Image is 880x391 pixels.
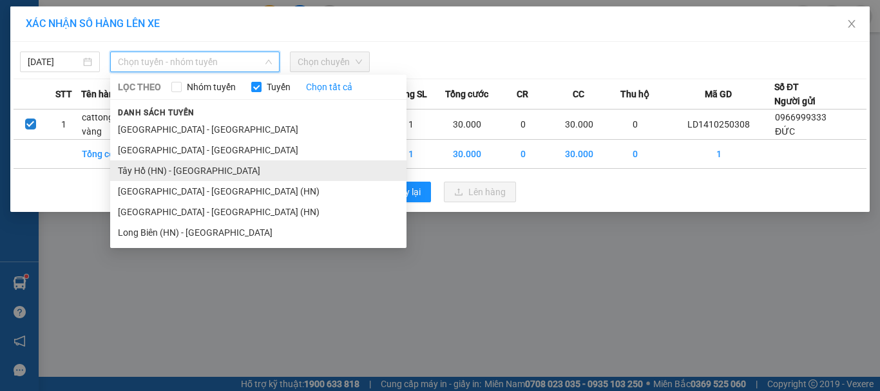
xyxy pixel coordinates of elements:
[664,140,774,169] td: 1
[28,55,81,69] input: 14/10/2025
[495,110,551,140] td: 0
[306,80,352,94] a: Chọn tất cả
[775,112,827,122] span: 0966999333
[16,20,77,81] img: logo
[262,80,296,94] span: Tuyến
[144,38,248,52] strong: PHIẾU GỬI HÀNG
[182,80,241,94] span: Nhóm tuyến
[298,52,362,72] span: Chọn chuyến
[81,140,144,169] td: Tổng cộng
[108,22,283,35] strong: CÔNG TY TNHH VĨNH QUANG
[551,110,607,140] td: 30.000
[110,222,407,243] li: Long Biên (HN) - [GEOGRAPHIC_DATA]
[139,68,169,78] span: Website
[26,17,160,30] span: XÁC NHẬN SỐ HÀNG LÊN XE
[110,202,407,222] li: [GEOGRAPHIC_DATA] - [GEOGRAPHIC_DATA] (HN)
[495,140,551,169] td: 0
[383,140,439,169] td: 1
[620,87,649,101] span: Thu hộ
[847,19,857,29] span: close
[664,110,774,140] td: LD1410250308
[775,126,795,137] span: ĐỨC
[110,119,407,140] li: [GEOGRAPHIC_DATA] - [GEOGRAPHIC_DATA]
[444,182,516,202] button: uploadLên hàng
[154,54,238,64] strong: Hotline : 0889 23 23 23
[607,140,663,169] td: 0
[55,87,72,101] span: STT
[705,87,732,101] span: Mã GD
[439,110,495,140] td: 30.000
[139,66,253,79] strong: : [DOMAIN_NAME]
[439,140,495,169] td: 30.000
[607,110,663,140] td: 0
[81,87,119,101] span: Tên hàng
[110,107,202,119] span: Danh sách tuyến
[445,87,488,101] span: Tổng cước
[573,87,584,101] span: CC
[110,181,407,202] li: [GEOGRAPHIC_DATA] - [GEOGRAPHIC_DATA] (HN)
[265,58,273,66] span: down
[110,160,407,181] li: Tây Hồ (HN) - [GEOGRAPHIC_DATA]
[394,87,427,101] span: Tổng SL
[118,52,272,72] span: Chọn tuyến - nhóm tuyến
[834,6,870,43] button: Close
[47,110,81,140] td: 1
[774,80,816,108] div: Số ĐT Người gửi
[118,80,161,94] span: LỌC THEO
[383,110,439,140] td: 1
[517,87,528,101] span: CR
[81,110,144,140] td: cattongf bd vàng
[551,140,607,169] td: 30.000
[110,140,407,160] li: [GEOGRAPHIC_DATA] - [GEOGRAPHIC_DATA]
